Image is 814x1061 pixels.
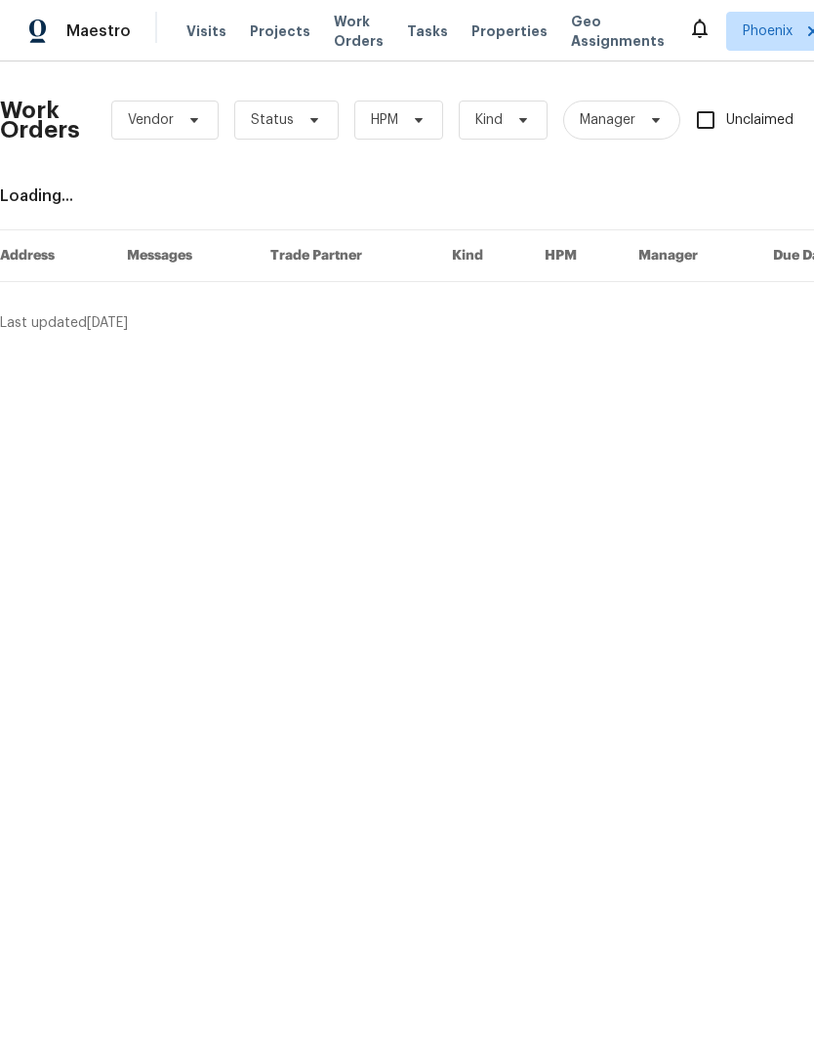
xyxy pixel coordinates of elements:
[250,21,310,41] span: Projects
[251,110,294,130] span: Status
[743,21,793,41] span: Phoenix
[475,110,503,130] span: Kind
[580,110,635,130] span: Manager
[471,21,548,41] span: Properties
[436,230,529,282] th: Kind
[371,110,398,130] span: HPM
[571,12,665,51] span: Geo Assignments
[128,110,174,130] span: Vendor
[334,12,384,51] span: Work Orders
[529,230,623,282] th: HPM
[87,316,128,330] span: [DATE]
[407,24,448,38] span: Tasks
[66,21,131,41] span: Maestro
[255,230,437,282] th: Trade Partner
[186,21,226,41] span: Visits
[623,230,757,282] th: Manager
[726,110,794,131] span: Unclaimed
[111,230,255,282] th: Messages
